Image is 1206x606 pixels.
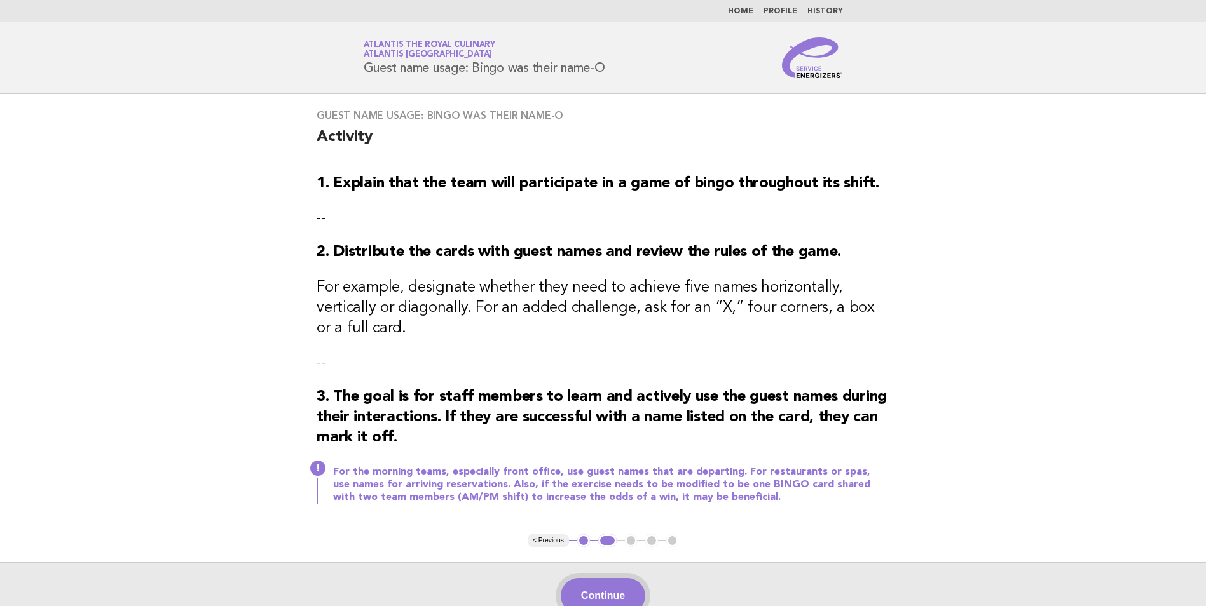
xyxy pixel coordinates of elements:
[364,41,605,74] h1: Guest name usage: Bingo was their name-O
[317,354,889,372] p: --
[728,8,753,15] a: Home
[364,41,495,58] a: Atlantis the Royal CulinaryAtlantis [GEOGRAPHIC_DATA]
[317,389,887,445] strong: 3. The goal is for staff members to learn and actively use the guest names during their interacti...
[807,8,843,15] a: History
[317,209,889,227] p: --
[317,278,889,339] h3: For example, designate whether they need to achieve five names horizontally, vertically or diagon...
[333,466,889,504] p: For the morning teams, especially front office, use guest names that are departing. For restauran...
[317,109,889,122] h3: Guest name usage: Bingo was their name-O
[317,176,879,191] strong: 1. Explain that the team will participate in a game of bingo throughout its shift.
[577,534,590,547] button: 1
[764,8,797,15] a: Profile
[364,51,492,59] span: Atlantis [GEOGRAPHIC_DATA]
[317,245,841,260] strong: 2. Distribute the cards with guest names and review the rules of the game.
[528,534,569,547] button: < Previous
[598,534,617,547] button: 2
[317,127,889,158] h2: Activity
[782,37,843,78] img: Service Energizers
